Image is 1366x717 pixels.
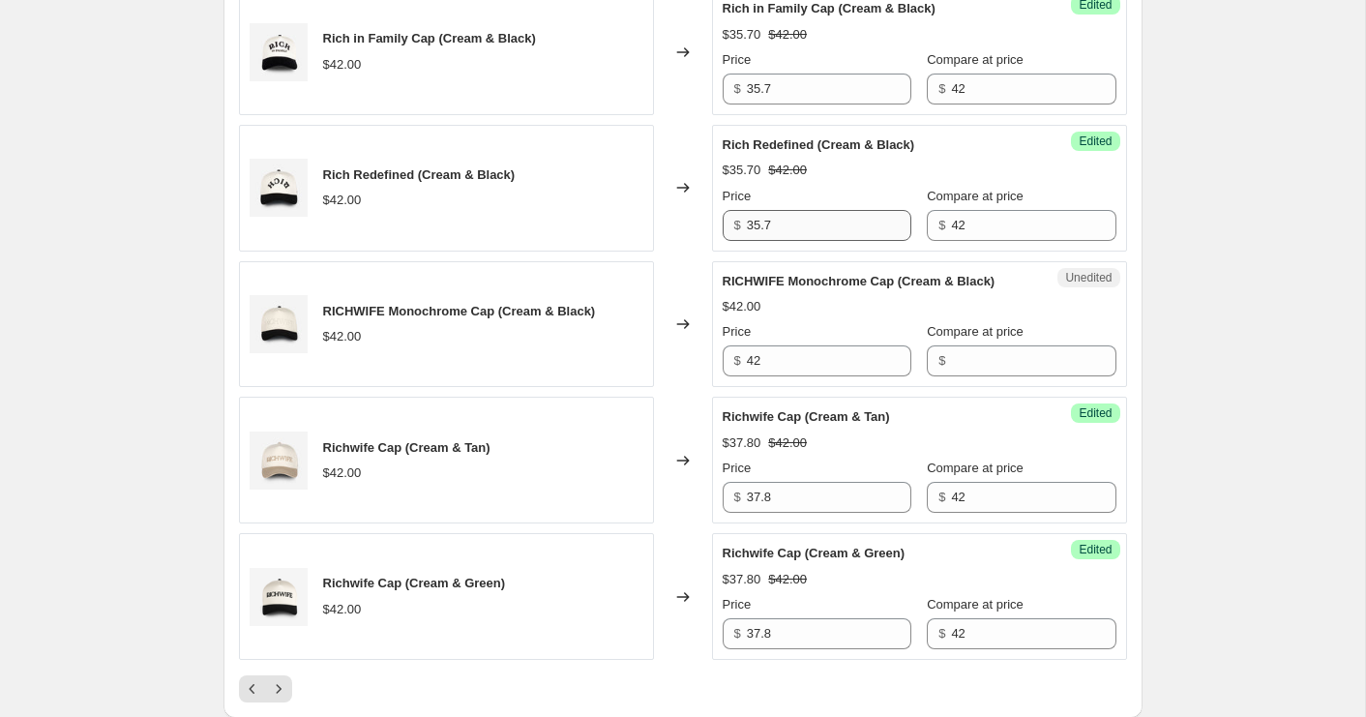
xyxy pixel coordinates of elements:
strike: $42.00 [768,433,807,453]
div: $42.00 [323,191,362,210]
span: RICHWIFE Monochrome Cap (Cream & Black) [323,304,596,318]
span: Compare at price [927,189,1024,203]
nav: Pagination [239,675,292,702]
span: Compare at price [927,597,1024,612]
span: Compare at price [927,461,1024,475]
div: $42.00 [323,327,362,346]
span: Richwife Cap (Cream & Green) [723,546,906,560]
div: $35.70 [723,25,761,45]
span: Price [723,461,752,475]
span: Rich in Family Cap (Cream & Black) [723,1,935,15]
span: Richwife Cap (Cream & Green) [323,576,506,590]
button: Previous [239,675,266,702]
span: $ [938,218,945,232]
span: Price [723,52,752,67]
span: $ [938,626,945,641]
span: $ [734,81,741,96]
strike: $42.00 [768,570,807,589]
span: Price [723,324,752,339]
span: Compare at price [927,52,1024,67]
div: $37.80 [723,570,761,589]
span: Edited [1079,405,1112,421]
img: Richwife_Hat_Beige_A2_80x.jpg [250,432,308,490]
div: $37.80 [723,433,761,453]
span: $ [734,490,741,504]
span: Price [723,189,752,203]
img: Richwife_Hat_Black_B2_80x.png [250,568,308,626]
button: Next [265,675,292,702]
span: $ [734,626,741,641]
span: Richwife Cap (Cream & Tan) [723,409,890,424]
span: Rich Redefined (Cream & Black) [323,167,516,182]
div: $35.70 [723,161,761,180]
strike: $42.00 [768,25,807,45]
img: Richwife_Hat_MonochromeBlack_A_76375b3a-796e-4ebd-ba12-9df597278295_80x.jpg [250,295,308,353]
div: $42.00 [323,600,362,619]
span: Rich in Family Cap (Cream & Black) [323,31,536,45]
span: Unedited [1065,270,1112,285]
span: $ [734,218,741,232]
span: $ [938,81,945,96]
span: $ [938,490,945,504]
span: Rich Redefined (Cream & Black) [723,137,915,152]
span: Price [723,597,752,612]
span: RICHWIFE Monochrome Cap (Cream & Black) [723,274,995,288]
span: Edited [1079,134,1112,149]
span: $ [938,353,945,368]
strike: $42.00 [768,161,807,180]
span: $ [734,353,741,368]
span: Richwife Cap (Cream & Tan) [323,440,490,455]
div: $42.00 [323,55,362,75]
span: Edited [1079,542,1112,557]
div: $42.00 [723,297,761,316]
span: Compare at price [927,324,1024,339]
div: $42.00 [323,463,362,483]
img: RICHupsidedown_Hat_Black_A-v2_80x.jpg [250,159,308,217]
img: RICHInFamily_Hat_Black_A-v2_80x.jpg [250,23,308,81]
